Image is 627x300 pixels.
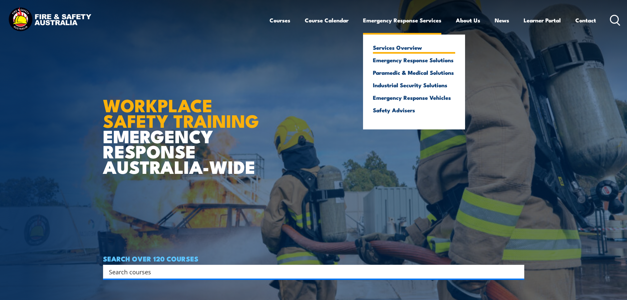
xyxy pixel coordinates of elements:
[305,12,349,29] a: Course Calendar
[495,12,509,29] a: News
[456,12,480,29] a: About Us
[103,255,524,262] h4: SEARCH OVER 120 COURSES
[373,82,455,88] a: Industrial Security Solutions
[373,69,455,75] a: Paramedic & Medical Solutions
[363,12,441,29] a: Emergency Response Services
[103,81,264,174] h1: EMERGENCY RESPONSE AUSTRALIA-WIDE
[524,12,561,29] a: Learner Portal
[373,107,455,113] a: Safety Advisers
[373,44,455,50] a: Services Overview
[110,267,511,276] form: Search form
[270,12,290,29] a: Courses
[373,95,455,100] a: Emergency Response Vehicles
[575,12,596,29] a: Contact
[373,57,455,63] a: Emergency Response Solutions
[103,91,259,134] strong: WORKPLACE SAFETY TRAINING
[513,267,522,276] button: Search magnifier button
[109,267,510,277] input: Search input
